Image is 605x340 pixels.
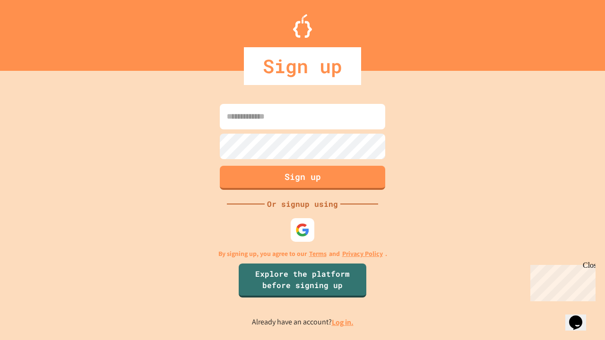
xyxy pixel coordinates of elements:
[244,47,361,85] div: Sign up
[252,316,354,328] p: Already have an account?
[527,261,596,301] iframe: chat widget
[218,249,387,259] p: By signing up, you agree to our and .
[4,4,65,60] div: Chat with us now!Close
[565,302,596,331] iframe: chat widget
[332,317,354,327] a: Log in.
[309,249,327,259] a: Terms
[239,263,366,297] a: Explore the platform before signing up
[220,166,385,190] button: Sign up
[293,14,312,38] img: Logo.svg
[342,249,383,259] a: Privacy Policy
[265,198,340,210] div: Or signup using
[295,223,310,237] img: google-icon.svg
